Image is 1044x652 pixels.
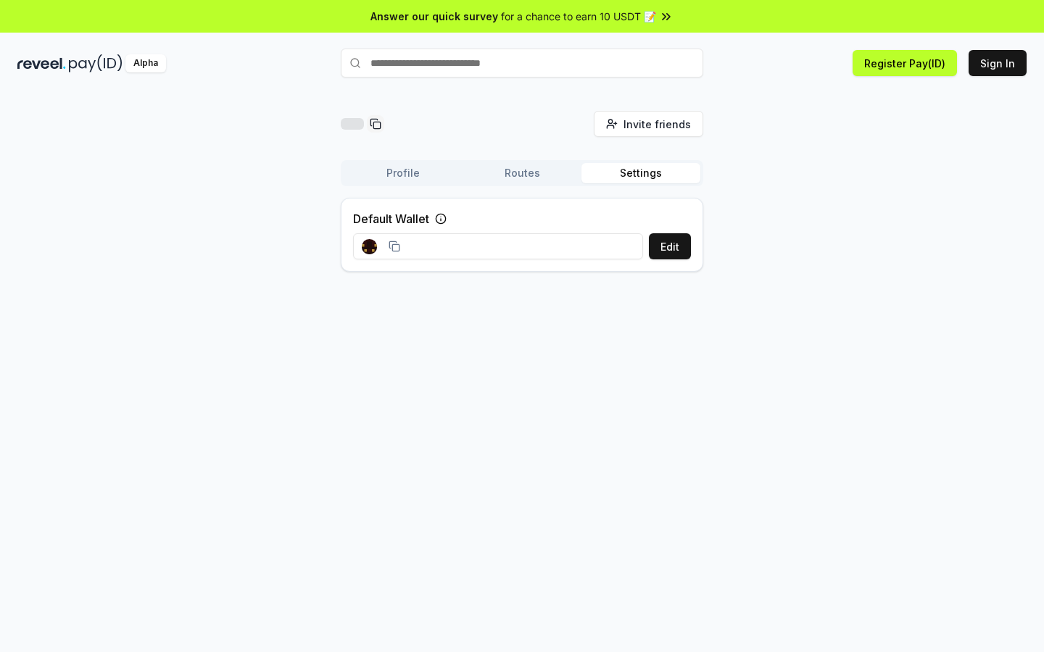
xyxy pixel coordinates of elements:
img: pay_id [69,54,123,72]
span: Answer our quick survey [370,9,498,24]
button: Invite friends [594,111,703,137]
button: Settings [581,163,700,183]
span: Invite friends [623,117,691,132]
span: for a chance to earn 10 USDT 📝 [501,9,656,24]
label: Default Wallet [353,210,429,227]
button: Routes [463,163,581,183]
button: Profile [344,163,463,183]
button: Register Pay(ID) [853,50,957,76]
button: Sign In [969,50,1027,76]
img: reveel_dark [17,54,66,72]
div: Alpha [125,54,166,72]
button: Edit [649,233,691,259]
